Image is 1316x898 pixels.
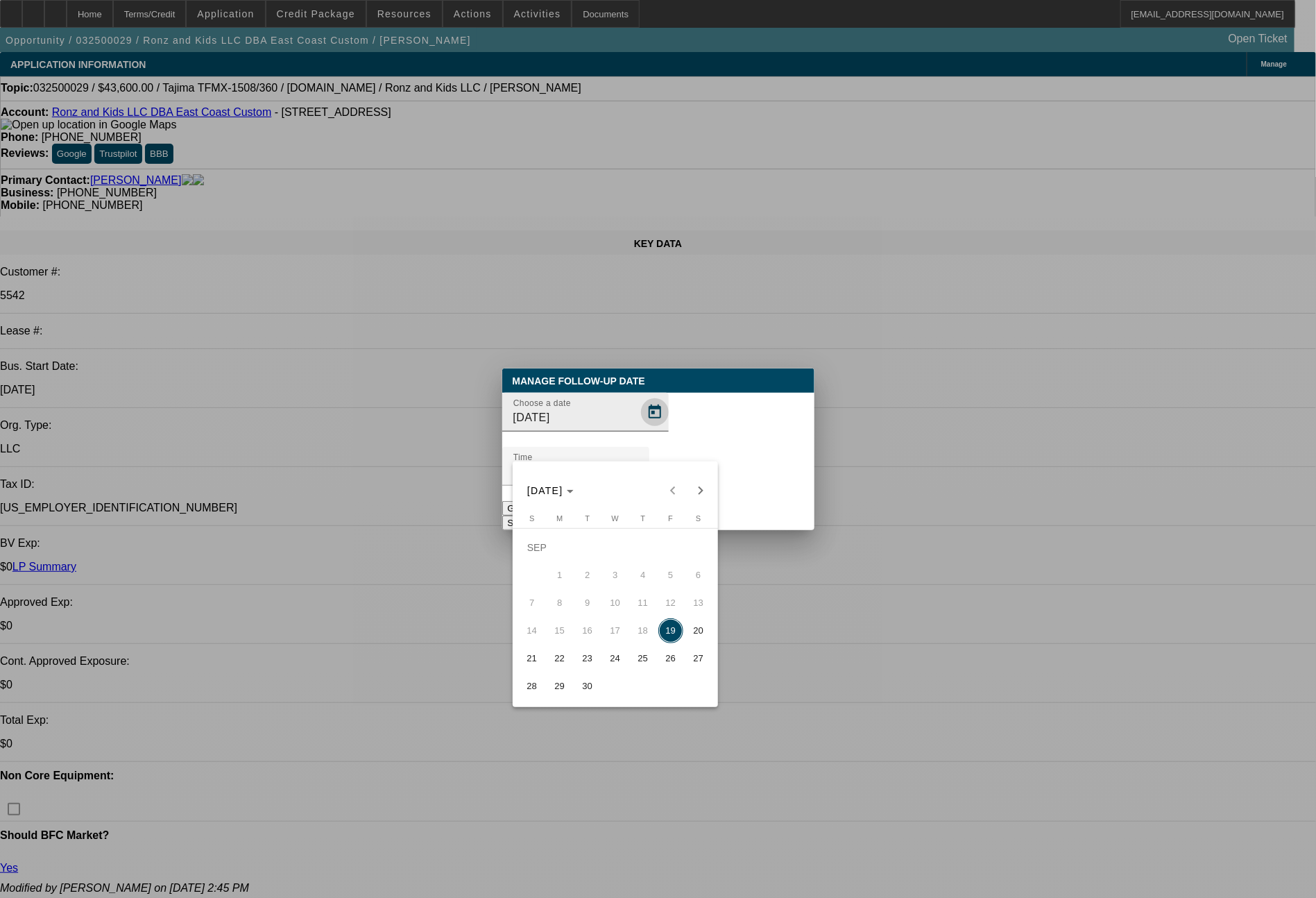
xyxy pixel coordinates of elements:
span: 10 [603,591,628,616]
span: 4 [631,563,656,588]
span: 12 [658,591,683,616]
span: 23 [575,646,600,671]
button: September 18, 2025 [629,617,657,645]
span: 14 [520,618,545,643]
span: 18 [631,618,656,643]
span: 22 [547,646,572,671]
button: September 25, 2025 [629,645,657,672]
span: 29 [547,674,572,699]
span: 20 [686,618,711,643]
span: 28 [520,674,545,699]
span: T [640,514,645,523]
button: September 8, 2025 [546,589,574,617]
span: 25 [631,646,656,671]
span: T [585,514,590,523]
button: September 3, 2025 [601,561,629,589]
button: September 30, 2025 [574,672,601,700]
span: 1 [547,563,572,588]
span: S [696,514,701,523]
span: 13 [686,591,711,616]
span: 8 [547,591,572,616]
button: September 5, 2025 [657,561,685,589]
button: September 17, 2025 [601,617,629,645]
button: September 11, 2025 [629,589,657,617]
button: September 12, 2025 [657,589,685,617]
span: 19 [658,618,683,643]
button: September 10, 2025 [601,589,629,617]
button: September 2, 2025 [574,561,601,589]
button: September 22, 2025 [546,645,574,672]
span: F [668,514,673,523]
span: 7 [520,591,545,616]
span: 2 [575,563,600,588]
button: September 29, 2025 [546,672,574,700]
button: September 26, 2025 [657,645,685,672]
button: September 24, 2025 [601,645,629,672]
span: M [556,514,563,523]
button: September 21, 2025 [518,645,546,672]
span: 26 [658,646,683,671]
button: Next month [687,477,715,505]
button: September 23, 2025 [574,645,601,672]
span: 3 [603,563,628,588]
span: W [612,514,619,523]
button: September 7, 2025 [518,589,546,617]
button: September 19, 2025 [657,617,685,645]
span: 15 [547,618,572,643]
button: September 16, 2025 [574,617,601,645]
button: September 13, 2025 [685,589,712,617]
button: September 14, 2025 [518,617,546,645]
span: 5 [658,563,683,588]
td: SEP [518,534,712,561]
span: 9 [575,591,600,616]
span: 17 [603,618,628,643]
button: September 6, 2025 [685,561,712,589]
span: [DATE] [527,485,563,496]
button: September 9, 2025 [574,589,601,617]
span: 24 [603,646,628,671]
button: September 15, 2025 [546,617,574,645]
button: September 4, 2025 [629,561,657,589]
button: Choose month and year [522,478,579,503]
button: September 1, 2025 [546,561,574,589]
span: 11 [631,591,656,616]
span: 16 [575,618,600,643]
span: 6 [686,563,711,588]
button: September 20, 2025 [685,617,712,645]
span: 27 [686,646,711,671]
span: 30 [575,674,600,699]
span: 21 [520,646,545,671]
span: S [529,514,534,523]
button: September 27, 2025 [685,645,712,672]
button: September 28, 2025 [518,672,546,700]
